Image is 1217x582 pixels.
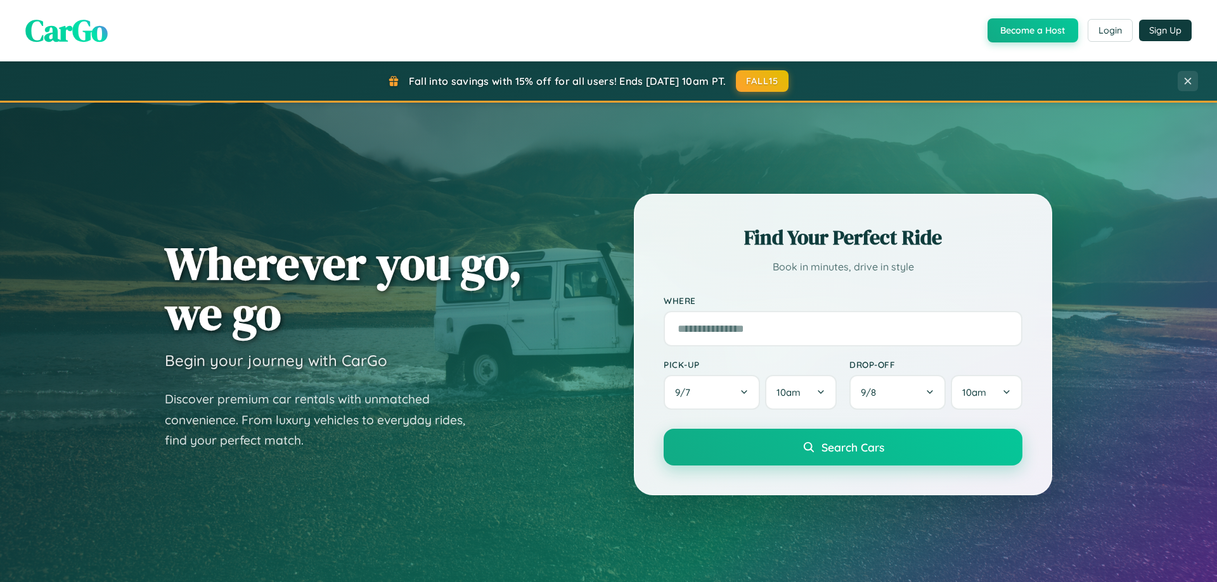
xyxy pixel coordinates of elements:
[776,386,801,398] span: 10am
[664,258,1022,276] p: Book in minutes, drive in style
[849,359,1022,370] label: Drop-off
[664,429,1022,465] button: Search Cars
[25,9,108,51] span: CarGo
[664,359,837,370] label: Pick-up
[675,386,697,398] span: 9 / 7
[849,375,946,410] button: 9/8
[988,18,1078,42] button: Become a Host
[664,295,1022,306] label: Where
[1088,19,1133,42] button: Login
[962,386,986,398] span: 10am
[664,375,760,410] button: 9/7
[165,389,482,451] p: Discover premium car rentals with unmatched convenience. From luxury vehicles to everyday rides, ...
[765,375,837,410] button: 10am
[736,70,789,92] button: FALL15
[165,351,387,370] h3: Begin your journey with CarGo
[951,375,1022,410] button: 10am
[165,238,522,338] h1: Wherever you go, we go
[861,386,882,398] span: 9 / 8
[821,440,884,454] span: Search Cars
[664,224,1022,251] h2: Find Your Perfect Ride
[409,75,726,87] span: Fall into savings with 15% off for all users! Ends [DATE] 10am PT.
[1139,20,1192,41] button: Sign Up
